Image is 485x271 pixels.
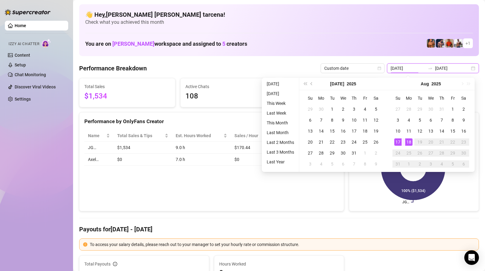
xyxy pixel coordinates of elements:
[438,116,445,124] div: 7
[329,116,336,124] div: 8
[447,93,458,104] th: Fr
[403,148,414,159] td: 2025-08-25
[361,138,369,146] div: 25
[403,137,414,148] td: 2025-08-18
[113,262,117,266] span: info-circle
[414,159,425,169] td: 2025-09-02
[85,10,473,19] h4: 👋 Hey, [PERSON_NAME] [PERSON_NAME] tarcena !
[361,116,369,124] div: 11
[327,137,338,148] td: 2025-07-22
[371,126,381,137] td: 2025-07-19
[372,138,380,146] div: 26
[403,159,414,169] td: 2025-09-01
[85,19,473,26] span: Check what you achieved this month
[391,65,425,72] input: Start date
[307,149,314,157] div: 27
[392,148,403,159] td: 2025-08-24
[316,93,327,104] th: Mo
[425,137,436,148] td: 2025-08-20
[264,129,297,136] li: Last Month
[329,149,336,157] div: 29
[405,127,413,135] div: 11
[372,149,380,157] div: 2
[436,126,447,137] td: 2025-08-14
[372,116,380,124] div: 12
[318,105,325,113] div: 30
[372,127,380,135] div: 19
[318,116,325,124] div: 7
[427,116,434,124] div: 6
[403,104,414,115] td: 2025-07-28
[305,115,316,126] td: 2025-07-06
[425,93,436,104] th: We
[458,104,469,115] td: 2025-08-02
[349,148,360,159] td: 2025-07-31
[447,115,458,126] td: 2025-08-08
[378,66,381,70] span: calendar
[436,159,447,169] td: 2025-09-04
[222,41,225,47] span: 5
[318,149,325,157] div: 28
[403,126,414,137] td: 2025-08-11
[392,159,403,169] td: 2025-08-31
[414,126,425,137] td: 2025-08-12
[327,104,338,115] td: 2025-07-01
[371,93,381,104] th: Sa
[327,148,338,159] td: 2025-07-29
[360,148,371,159] td: 2025-08-01
[427,105,434,113] div: 30
[264,158,297,166] li: Last Year
[416,105,423,113] div: 29
[416,138,423,146] div: 19
[360,104,371,115] td: 2025-07-04
[307,116,314,124] div: 6
[458,93,469,104] th: Sa
[460,138,467,146] div: 23
[458,115,469,126] td: 2025-08-09
[436,104,447,115] td: 2025-07-31
[308,78,315,90] button: Previous month (PageUp)
[264,119,297,127] li: This Month
[392,104,403,115] td: 2025-07-27
[454,39,463,48] img: JUSTIN
[416,160,423,168] div: 2
[84,261,111,267] span: Total Payouts
[324,64,381,73] span: Custom date
[329,160,336,168] div: 5
[329,105,336,113] div: 1
[305,148,316,159] td: 2025-07-27
[427,160,434,168] div: 3
[361,105,369,113] div: 4
[414,93,425,104] th: Tu
[9,41,39,47] span: Izzy AI Chatter
[85,41,247,47] h1: You are on workspace and assigned to creators
[460,116,467,124] div: 9
[360,126,371,137] td: 2025-07-18
[339,105,347,113] div: 2
[436,93,447,104] th: Th
[394,160,402,168] div: 31
[316,115,327,126] td: 2025-07-07
[416,127,423,135] div: 12
[428,66,433,71] span: swap-right
[327,93,338,104] th: Tu
[42,39,51,48] img: AI Chatter
[305,93,316,104] th: Su
[338,137,349,148] td: 2025-07-23
[15,53,30,58] a: Content
[414,137,425,148] td: 2025-08-19
[416,149,423,157] div: 26
[403,93,414,104] th: Mo
[371,115,381,126] td: 2025-07-12
[460,127,467,135] div: 16
[447,137,458,148] td: 2025-08-22
[338,159,349,169] td: 2025-08-06
[416,116,423,124] div: 5
[231,130,275,142] th: Sales / Hour
[361,160,369,168] div: 8
[405,105,413,113] div: 28
[307,105,314,113] div: 29
[330,78,344,90] button: Choose a month
[371,159,381,169] td: 2025-08-09
[349,115,360,126] td: 2025-07-10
